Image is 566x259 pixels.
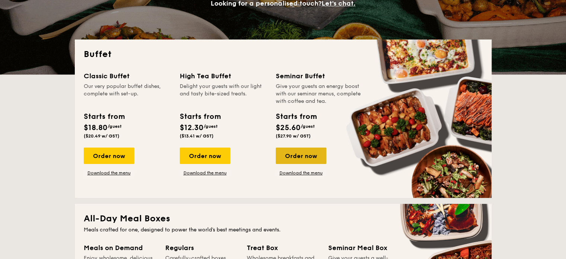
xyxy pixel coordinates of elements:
h2: Buffet [84,48,483,60]
span: ($20.49 w/ GST) [84,133,119,139]
div: Treat Box [247,243,319,253]
div: Starts from [276,111,316,122]
a: Download the menu [180,170,230,176]
span: /guest [301,124,315,129]
span: /guest [204,124,218,129]
span: $12.30 [180,123,204,132]
div: Meals crafted for one, designed to power the world's best meetings and events. [84,226,483,234]
div: Seminar Buffet [276,71,363,81]
div: Classic Buffet [84,71,171,81]
span: ($27.90 w/ GST) [276,133,311,139]
div: Order now [84,148,134,164]
span: /guest [108,124,122,129]
div: Delight your guests with our light and tasty bite-sized treats. [180,83,267,105]
div: Give your guests an energy boost with our seminar menus, complete with coffee and tea. [276,83,363,105]
div: Starts from [180,111,220,122]
span: $25.60 [276,123,301,132]
div: Order now [180,148,230,164]
div: Regulars [165,243,238,253]
div: Seminar Meal Box [328,243,401,253]
a: Download the menu [276,170,326,176]
div: High Tea Buffet [180,71,267,81]
div: Starts from [84,111,124,122]
div: Order now [276,148,326,164]
div: Meals on Demand [84,243,156,253]
h2: All-Day Meal Boxes [84,213,483,225]
div: Our very popular buffet dishes, complete with set-up. [84,83,171,105]
span: ($13.41 w/ GST) [180,133,214,139]
span: $18.80 [84,123,108,132]
a: Download the menu [84,170,134,176]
